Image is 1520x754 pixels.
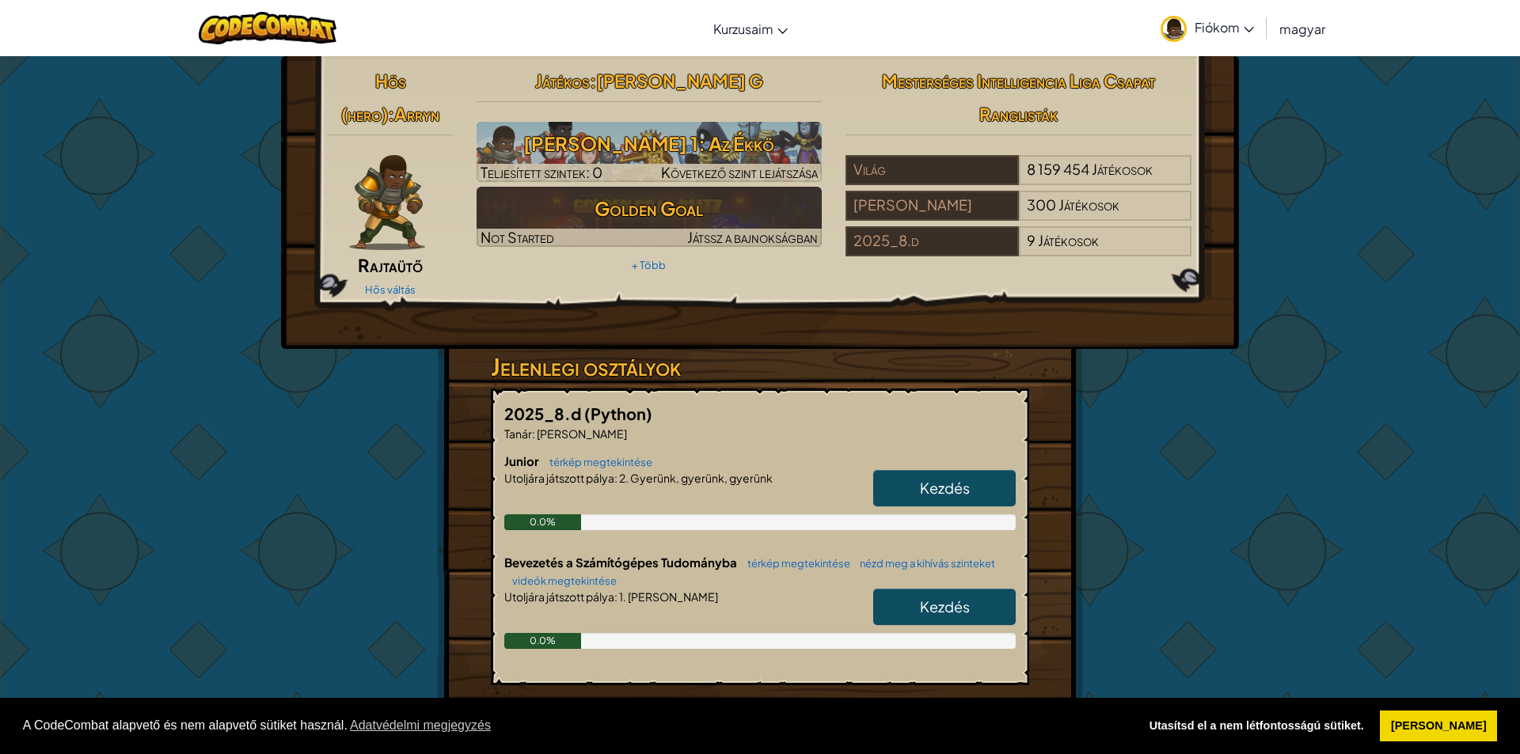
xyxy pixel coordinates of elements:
span: : [614,589,617,604]
span: Hős (hero) [341,70,406,125]
a: [PERSON_NAME]300Játékosok [845,206,1191,224]
span: 9 [1027,231,1035,249]
span: Játékosok [1092,160,1153,178]
img: avatar [1161,16,1187,42]
div: 0.0% [504,514,581,530]
span: 1. [617,589,626,604]
div: [PERSON_NAME] [845,191,1018,221]
span: Not Started [481,228,554,246]
span: Játékosok [1058,195,1119,214]
span: Bevezetés a Számítógépes Tudományba [504,555,739,570]
span: Játékosok [1038,231,1099,249]
span: Kezdés [920,479,970,497]
div: 2025_8.d [845,226,1018,256]
a: + Több [632,259,666,271]
span: Fiókom [1195,19,1254,36]
span: Teljesített szintek: 0 [481,163,602,181]
span: 8 159 454 [1027,160,1089,178]
span: Arryn [394,103,439,125]
a: Fiókom [1153,3,1262,53]
span: A CodeCombat alapvető és nem alapvető sütiket használ. [23,714,1126,737]
h3: Golden Goal [477,191,823,226]
div: Világ [845,155,1018,185]
span: Junior [504,453,541,468]
a: videók megtekintése [504,574,617,587]
a: deny cookies [1138,710,1374,742]
span: [PERSON_NAME] G [596,70,763,92]
h3: [PERSON_NAME] 1: Az Ékkő [477,126,823,161]
span: Utoljára játszott pálya [504,471,614,485]
img: CodeCombat logo [199,12,337,44]
a: térkép megtekintése [541,456,652,468]
span: : [614,471,617,485]
a: Világ8 159 454Játékosok [845,170,1191,188]
span: Rajtaütő [358,254,423,276]
a: Következő szint lejátszása [477,122,823,182]
a: Hős váltás [365,283,416,296]
span: Játékos [535,70,590,92]
span: : [590,70,596,92]
span: Kurzusaim [713,21,773,37]
span: 2025_8.d [504,404,584,423]
a: nézd meg a kihívás szinteket [852,557,995,570]
span: Következő szint lejátszása [661,163,818,181]
img: JR Pálya 1: Az Ékkő [477,122,823,182]
span: 300 [1027,195,1056,214]
span: Mesterséges Intelligencia Liga Csapat Ranglisták [882,70,1155,125]
span: Kezdés [920,597,970,616]
span: Tanár [504,426,532,441]
img: raider-pose.png [349,155,425,250]
a: térkép megtekintése [739,557,850,570]
a: 2025_8.d9Játékosok [845,241,1191,260]
a: learn more about cookies [348,714,493,737]
span: [PERSON_NAME] [626,589,718,604]
span: (Python) [584,404,652,423]
a: allow cookies [1380,710,1497,742]
span: magyar [1279,21,1325,37]
a: Golden GoalNot StartedJátssz a bajnokságban [477,187,823,247]
h3: Jelenlegi osztályok [491,349,1029,385]
span: 2. [617,471,629,485]
span: : [532,426,535,441]
span: Játssz a bajnokságban [687,228,818,246]
a: Kurzusaim [705,7,796,50]
span: Utoljára játszott pálya [504,589,614,604]
span: Gyerünk, gyerünk, gyerünk [629,471,773,485]
span: : [388,103,394,125]
span: [PERSON_NAME] [535,426,627,441]
img: Golden Goal [477,187,823,247]
div: 0.0% [504,633,581,649]
a: magyar [1271,7,1333,50]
